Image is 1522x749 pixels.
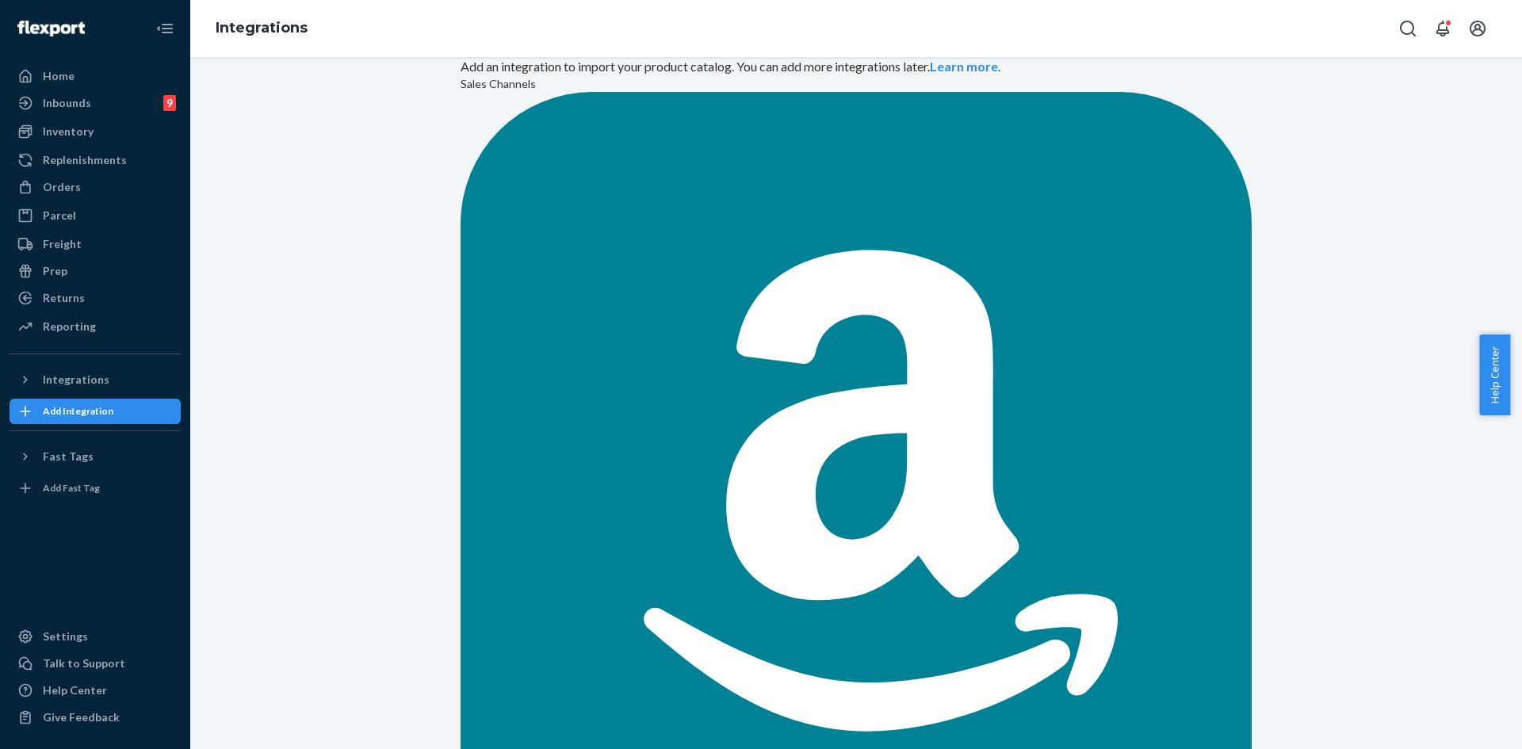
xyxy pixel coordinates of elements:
div: Prep [43,263,67,279]
div: Home [43,68,75,84]
a: Integrations [216,19,308,36]
img: Flexport logo [17,21,85,36]
a: Parcel [10,203,181,228]
div: Give Feedback [43,709,120,725]
button: Fast Tags [10,444,181,469]
a: Prep [10,258,181,284]
div: Inventory [43,124,94,139]
a: Replenishments [10,147,181,173]
span: Sales Channels [461,77,536,90]
button: Help Center [1479,334,1510,415]
div: Inbounds [43,95,91,111]
div: Add Fast Tag [43,481,100,495]
button: Open Search Box [1392,13,1424,44]
div: Replenishments [43,152,127,168]
a: Returns [10,285,181,311]
div: Orders [43,179,81,195]
div: Help Center [43,682,107,698]
a: Orders [10,174,181,200]
a: Reporting [10,314,181,339]
div: Parcel [43,208,76,224]
a: Settings [10,624,181,649]
div: Add Integration [43,404,113,418]
a: Freight [10,231,181,257]
button: Close Navigation [149,13,181,44]
div: 9 [163,95,176,111]
a: Home [10,63,181,89]
a: Add Integration [10,399,181,424]
a: Inbounds9 [10,90,181,116]
button: Open notifications [1427,13,1459,44]
div: Settings [43,629,88,644]
div: Returns [43,290,85,306]
button: Integrations [10,367,181,392]
a: Talk to Support [10,651,181,676]
button: Give Feedback [10,705,181,730]
button: Learn more [930,58,998,76]
p: Add an integration to import your product catalog. You can add more integrations later. . [461,58,1252,76]
button: Open account menu [1462,13,1493,44]
a: Inventory [10,119,181,144]
div: Freight [43,236,82,252]
ol: breadcrumbs [203,6,320,52]
div: Reporting [43,319,96,334]
a: Help Center [10,678,181,703]
div: Talk to Support [43,655,125,671]
div: Fast Tags [43,449,94,464]
a: Add Fast Tag [10,476,181,501]
div: Integrations [43,372,109,388]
